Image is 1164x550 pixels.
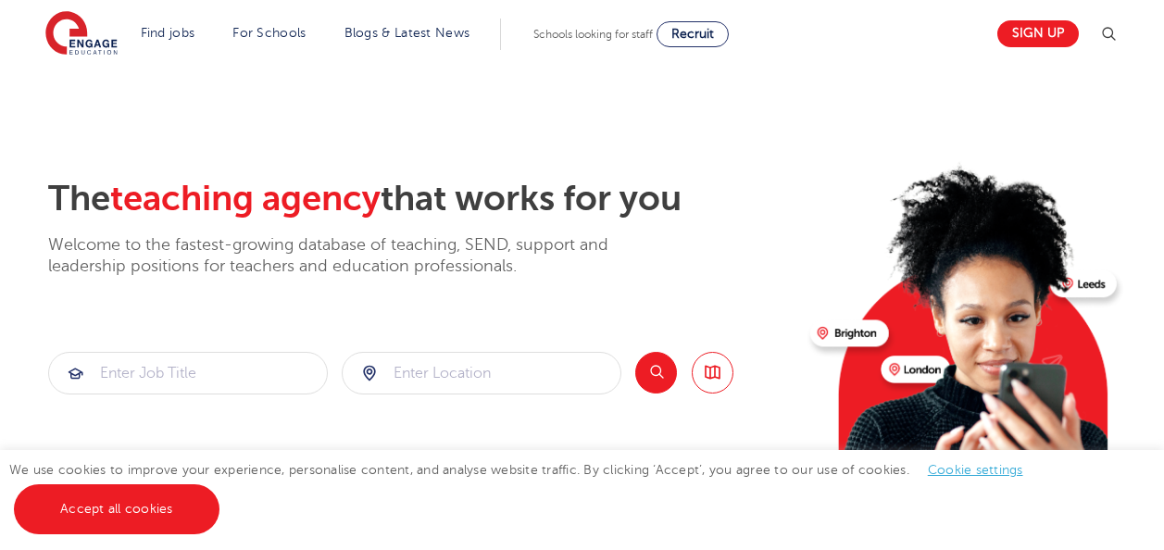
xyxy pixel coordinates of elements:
span: Recruit [671,27,714,41]
span: teaching agency [110,179,381,219]
a: Cookie settings [928,463,1023,477]
a: Blogs & Latest News [344,26,470,40]
div: Submit [48,352,328,394]
input: Submit [343,353,620,394]
div: Submit [342,352,621,394]
a: Accept all cookies [14,484,219,534]
span: Schools looking for staff [533,28,653,41]
button: Search [635,352,677,394]
span: We use cookies to improve your experience, personalise content, and analyse website traffic. By c... [9,463,1042,516]
a: Recruit [657,21,729,47]
a: Sign up [997,20,1079,47]
a: For Schools [232,26,306,40]
a: Find jobs [141,26,195,40]
img: Engage Education [45,11,118,57]
input: Submit [49,353,327,394]
p: Welcome to the fastest-growing database of teaching, SEND, support and leadership positions for t... [48,234,659,278]
h2: The that works for you [48,178,795,220]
